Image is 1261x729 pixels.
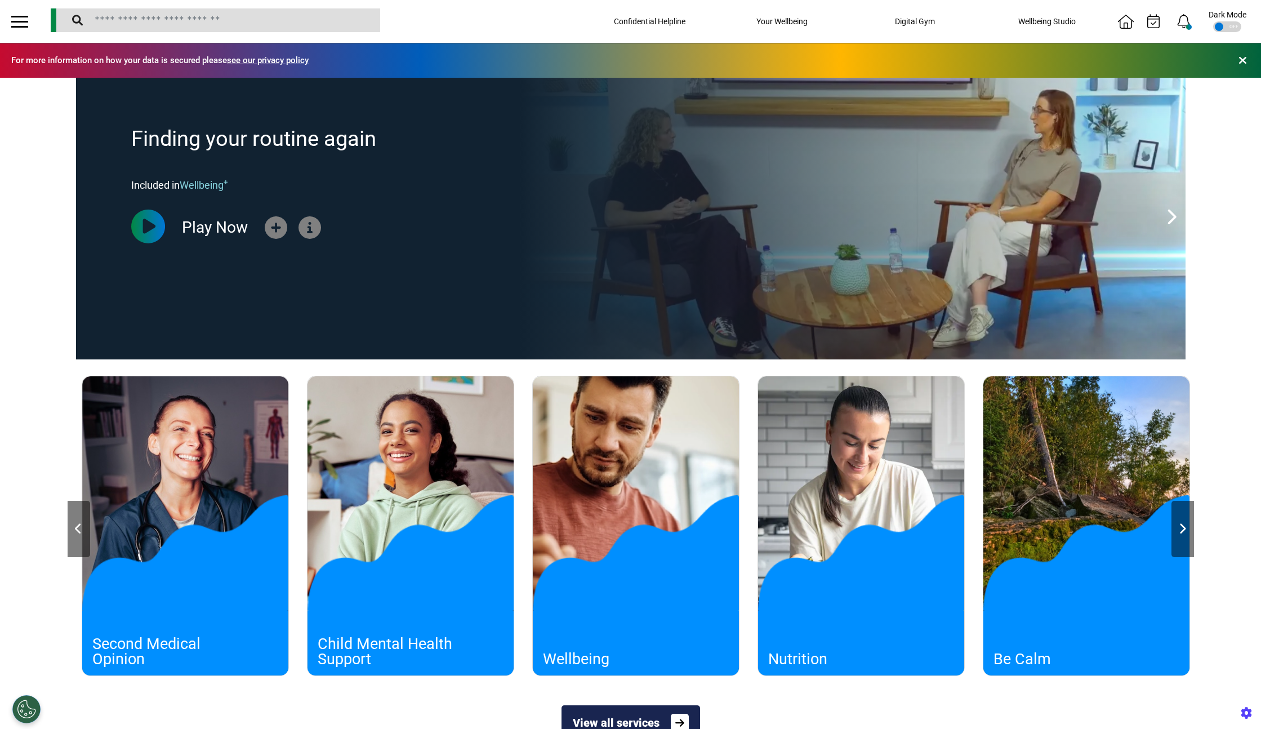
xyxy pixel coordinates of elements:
[92,637,237,667] div: Second Medical Opinion
[1213,21,1241,32] div: OFF
[858,6,971,37] div: Digital Gym
[182,216,248,239] div: Play Now
[991,6,1103,37] div: Wellbeing Studio
[318,637,462,667] div: Child Mental Health Support
[993,652,1138,667] div: Be Calm
[11,56,320,65] div: For more information on how your data is secured please
[768,652,912,667] div: Nutrition
[1209,11,1246,19] div: Dark Mode
[180,179,228,191] span: Wellbeing
[12,695,41,723] button: Open Preferences
[224,177,228,186] sup: +
[726,6,839,37] div: Your Wellbeing
[131,123,742,155] div: Finding your routine again
[131,177,742,193] div: Included in
[543,652,687,667] div: Wellbeing
[227,55,309,65] a: see our privacy policy
[594,6,706,37] div: Confidential Helpline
